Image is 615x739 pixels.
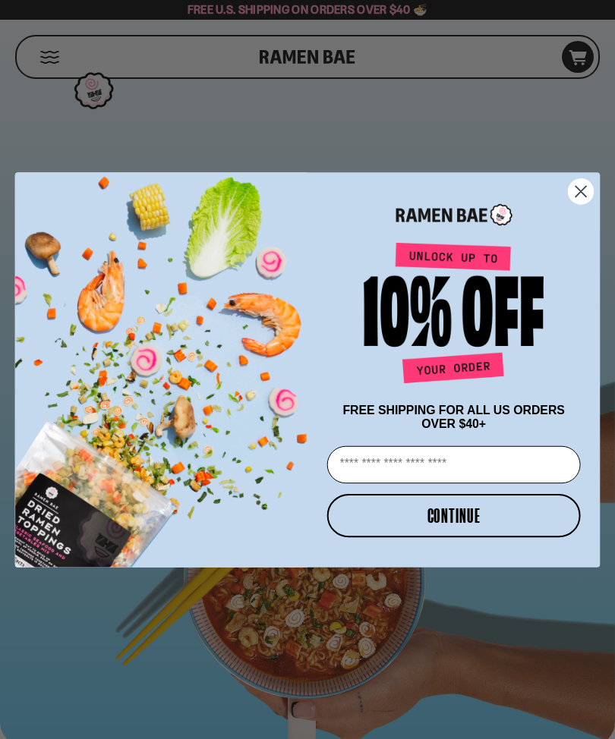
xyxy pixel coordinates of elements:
img: Ramen Bae Logo [396,202,512,226]
img: ce7035ce-2e49-461c-ae4b-8ade7372f32c.png [15,159,321,567]
img: Unlock up to 10% off [360,241,547,388]
span: FREE SHIPPING FOR ALL US ORDERS OVER $40+ [342,404,564,430]
button: Close dialog [568,178,594,205]
button: CONTINUE [327,493,581,536]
